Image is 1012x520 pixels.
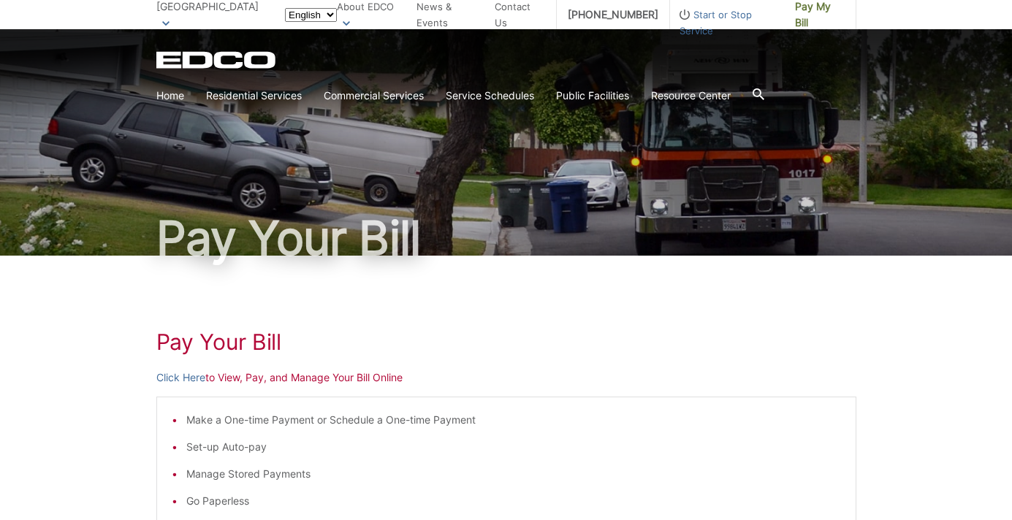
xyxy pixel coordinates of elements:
select: Select a language [285,8,337,22]
p: to View, Pay, and Manage Your Bill Online [156,370,856,386]
a: Residential Services [206,88,302,104]
a: Public Facilities [556,88,629,104]
h1: Pay Your Bill [156,329,856,355]
a: Click Here [156,370,205,386]
li: Manage Stored Payments [186,466,841,482]
li: Make a One-time Payment or Schedule a One-time Payment [186,412,841,428]
h1: Pay Your Bill [156,215,856,261]
li: Go Paperless [186,493,841,509]
a: Resource Center [651,88,731,104]
a: EDCD logo. Return to the homepage. [156,51,278,69]
a: Service Schedules [446,88,534,104]
a: Home [156,88,184,104]
a: Commercial Services [324,88,424,104]
li: Set-up Auto-pay [186,439,841,455]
